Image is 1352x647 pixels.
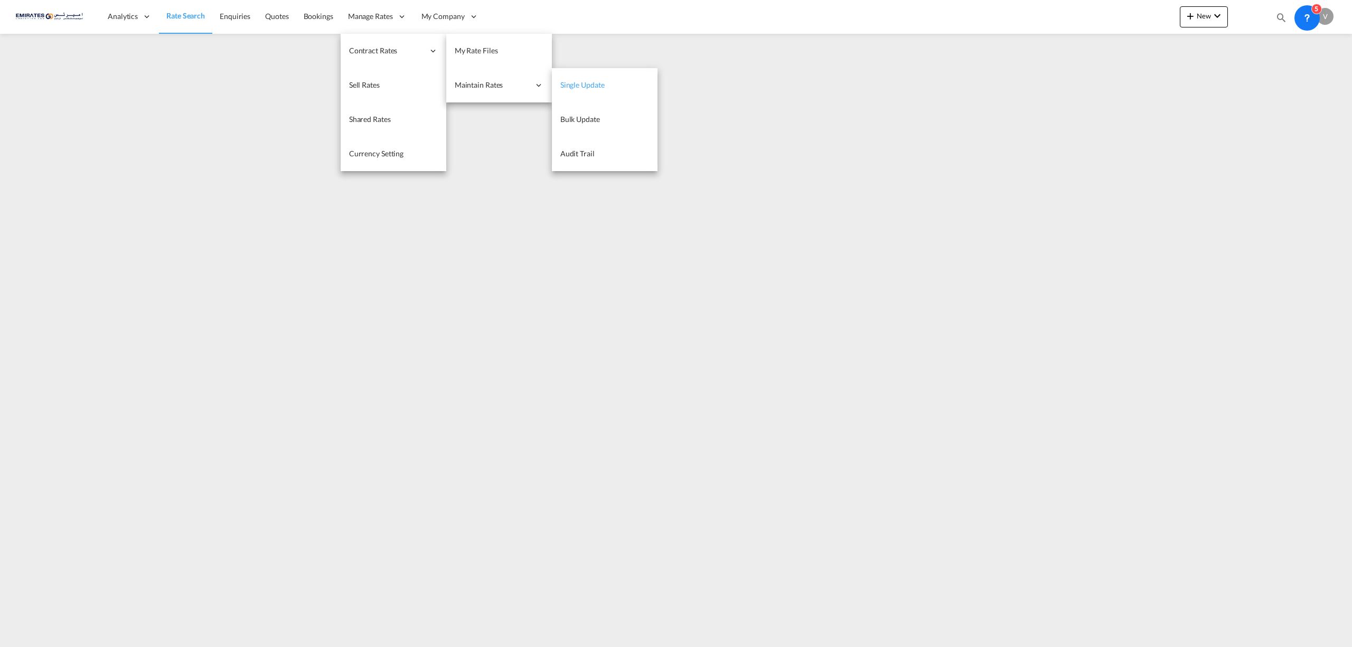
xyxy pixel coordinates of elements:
span: Help [1293,7,1311,25]
img: c67187802a5a11ec94275b5db69a26e6.png [16,5,87,29]
span: Contract Rates [349,45,424,56]
md-icon: icon-chevron-down [1211,10,1224,22]
span: Maintain Rates [455,80,530,90]
div: Maintain Rates [446,68,552,102]
span: Single Update [560,80,605,89]
a: Sell Rates [341,68,446,102]
div: Contract Rates [341,34,446,68]
a: Currency Setting [341,137,446,171]
a: Single Update [552,68,658,102]
span: Bulk Update [560,115,600,124]
span: Shared Rates [349,115,391,124]
span: My Rate Files [455,46,498,55]
span: Manage Rates [348,11,393,22]
a: Audit Trail [552,137,658,171]
div: icon-magnify [1275,12,1287,27]
span: New [1184,12,1224,20]
span: Currency Setting [349,149,403,158]
div: Help [1293,7,1317,26]
span: My Company [421,11,465,22]
span: Audit Trail [560,149,595,158]
span: Enquiries [220,12,250,21]
md-icon: icon-plus 400-fg [1184,10,1197,22]
a: Bulk Update [552,102,658,137]
span: Bookings [304,12,333,21]
span: Rate Search [166,11,205,20]
button: icon-plus 400-fgNewicon-chevron-down [1180,6,1228,27]
span: Quotes [265,12,288,21]
a: My Rate Files [446,34,552,68]
a: Shared Rates [341,102,446,137]
md-icon: icon-magnify [1275,12,1287,23]
div: V [1317,8,1334,25]
span: Sell Rates [349,80,380,89]
span: Analytics [108,11,138,22]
